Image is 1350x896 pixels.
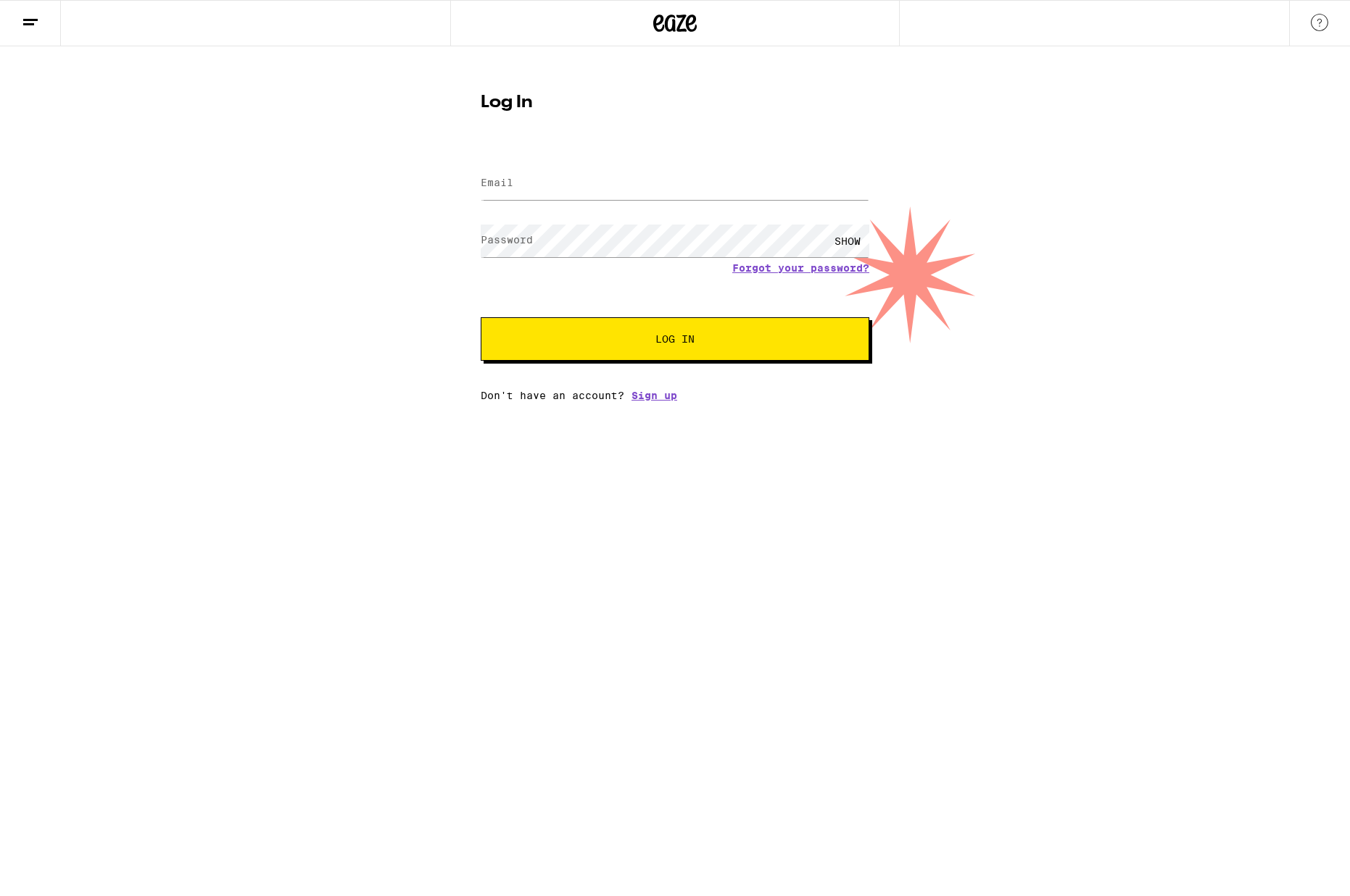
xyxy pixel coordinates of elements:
[826,225,869,257] div: SHOW
[481,94,869,112] h1: Log In
[481,177,513,188] label: Email
[481,234,533,246] label: Password
[481,390,869,401] div: Don't have an account?
[732,262,869,274] a: Forgot your password?
[481,317,869,361] button: Log In
[655,334,695,344] span: Log In
[481,167,869,200] input: Email
[631,390,677,401] a: Sign up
